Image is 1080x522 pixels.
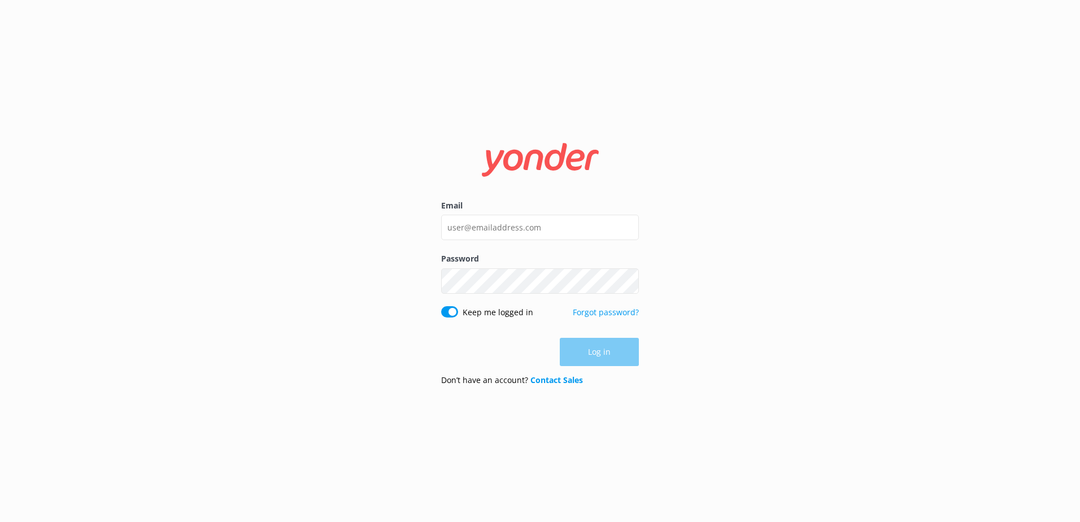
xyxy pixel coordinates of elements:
label: Keep me logged in [463,306,533,319]
label: Password [441,253,639,265]
input: user@emailaddress.com [441,215,639,240]
button: Show password [616,269,639,292]
label: Email [441,199,639,212]
a: Contact Sales [530,375,583,385]
p: Don’t have an account? [441,374,583,386]
a: Forgot password? [573,307,639,317]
